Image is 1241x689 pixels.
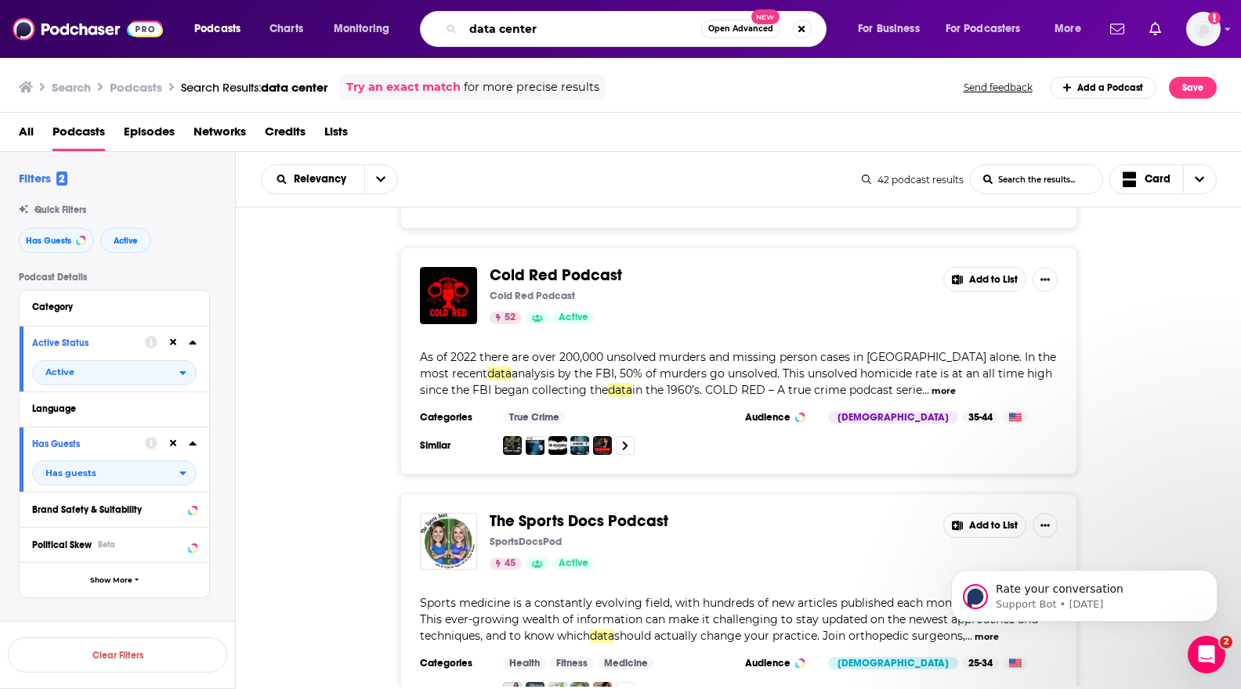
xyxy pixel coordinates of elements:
a: Add a Podcast [1050,77,1157,99]
button: Save [1169,77,1217,99]
img: The Prosecutors: Legal Briefs [548,436,567,455]
a: The Sports Docs Podcast [420,513,477,570]
span: Active [114,236,138,245]
button: Political SkewBeta [32,534,197,554]
button: Category [32,297,197,316]
img: The Consult: Real FBI Profilers [526,436,545,455]
span: data [487,366,512,381]
div: Brand Safety & Suitability [32,504,183,515]
button: Show More Button [1033,267,1058,292]
span: data center [261,80,327,95]
button: more [932,384,956,398]
button: Has Guests [32,434,145,453]
h2: filter dropdown [32,460,197,485]
span: Active [559,556,588,572]
span: Podcasts [194,18,241,40]
a: Podcasts [52,119,105,151]
div: Beta [98,539,115,550]
span: 52 [505,310,516,326]
span: Cold Red Podcast [490,265,622,285]
a: Active [552,557,595,570]
a: Networks [194,119,246,151]
span: Relevancy [294,174,352,185]
a: Lists [324,119,348,151]
h3: Categories [420,657,490,669]
span: Active [559,310,588,326]
span: Has Guests [26,236,71,245]
a: Search Results:data center [181,80,327,95]
span: Logged in as systemsteam [1186,12,1221,46]
button: open menu [847,16,939,41]
input: Search podcasts, credits, & more... [463,16,701,41]
div: Has Guests [32,438,135,449]
p: SportsDocsPod [490,536,562,548]
a: Health [503,657,546,669]
h3: Podcasts [110,80,162,95]
a: Try an exact match [346,78,461,96]
span: in the 1960’s. COLD RED – A true crime podcast serie [632,383,922,397]
button: open menu [1044,16,1101,41]
img: Podchaser - Follow, Share and Rate Podcasts [13,14,163,44]
a: 45 [490,557,522,570]
button: Show More [20,562,209,597]
div: 35-44 [962,411,999,424]
a: Charts [259,16,313,41]
div: Search Results: [181,80,327,95]
span: New [751,9,780,24]
span: Quick Filters [34,204,86,215]
p: Cold Red Podcast [490,290,575,302]
img: Defense Diaries [503,436,522,455]
h2: Choose View [1109,164,1217,194]
span: Active [45,368,74,377]
button: Active Status [32,333,145,352]
button: Active [100,228,151,253]
h3: Search [52,80,91,95]
span: Card [1145,174,1170,185]
a: Cold Red Podcast [490,267,622,284]
div: Category [32,301,186,312]
span: should actually change your practice. Join orthopedic surgeons, [614,629,965,643]
a: 52 [490,312,522,324]
button: Open AdvancedNew [701,20,780,38]
span: Credits [265,119,306,151]
span: data [608,383,632,397]
span: Sports medicine is a constantly evolving field, with hundreds of new articles published each mont... [420,596,1038,643]
a: Show notifications dropdown [1104,16,1131,42]
button: open menu [323,16,410,41]
h3: Similar [420,439,490,452]
a: True Crime [503,411,566,424]
button: open menu [32,460,197,485]
a: Show notifications dropdown [1143,16,1167,42]
span: Political Skew [32,539,92,550]
a: Episodes [124,119,175,151]
a: All [19,119,34,151]
button: Clear Filters [8,637,227,673]
span: data [590,629,614,643]
img: Cold Red Podcast [420,267,477,324]
span: Charts [270,18,303,40]
h2: Choose List sort [261,164,398,194]
h2: Filters [19,171,67,186]
div: 25-34 [962,657,999,669]
div: Search podcasts, credits, & more... [435,11,841,47]
button: Brand Safety & Suitability [32,499,197,518]
span: More [1055,18,1081,40]
button: Send feedback [959,81,1037,94]
a: Fitness [550,657,594,669]
button: Has Guests [19,228,94,253]
svg: Add a profile image [1208,12,1221,24]
img: The FOX True Crime Podcast w/ Emily Compagno [593,436,612,455]
span: For Podcasters [946,18,1021,40]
